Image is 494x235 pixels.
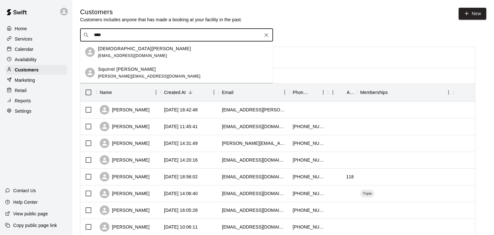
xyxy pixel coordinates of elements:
[293,224,325,230] div: +16788233452
[222,190,286,197] div: dlrowe9@gmail.com
[100,189,150,198] div: [PERSON_NAME]
[161,83,219,101] div: Created At
[100,172,150,182] div: [PERSON_NAME]
[309,88,318,97] button: Sort
[100,205,150,215] div: [PERSON_NAME]
[15,25,27,32] p: Home
[318,88,328,97] button: Menu
[13,211,48,217] p: View public page
[80,8,242,16] h5: Customers
[347,83,354,101] div: Age
[80,29,273,42] div: Search customers by name or email
[360,83,388,101] div: Memberships
[98,66,156,72] p: Squirrel [PERSON_NAME]
[164,157,198,163] div: 2025-09-13 14:20:16
[222,140,286,146] div: lynn@consensusrealestate.net
[209,88,219,97] button: Menu
[222,174,286,180] div: marshabrigman@bellsouth.net
[222,83,233,101] div: Email
[13,187,36,194] p: Contact Us
[293,157,325,163] div: +15088013439
[100,222,150,232] div: [PERSON_NAME]
[151,88,161,97] button: Menu
[164,140,198,146] div: 2025-09-13 14:31:49
[15,77,35,83] p: Marketing
[346,174,354,180] div: 118
[98,53,167,58] span: [EMAIL_ADDRESS][DOMAIN_NAME]
[80,16,242,23] p: Customers includes anyone that has made a booking at your facility in the past.
[5,75,67,85] a: Marketing
[5,55,67,64] a: Availability
[5,24,67,33] a: Home
[5,106,67,116] a: Settings
[164,190,198,197] div: 2025-09-10 14:06:40
[5,86,67,95] a: Retail
[5,65,67,75] a: Customers
[164,123,198,130] div: 2025-09-15 11:45:41
[293,207,325,213] div: +17328032009
[15,46,33,52] p: Calendar
[15,87,27,94] p: Retail
[233,88,242,97] button: Sort
[360,191,374,196] span: Triple
[459,8,486,20] a: New
[5,44,67,54] a: Calendar
[444,88,453,97] button: Menu
[357,83,453,101] div: Memberships
[186,88,195,97] button: Sort
[100,138,150,148] div: [PERSON_NAME]
[100,122,150,131] div: [PERSON_NAME]
[5,34,67,44] a: Services
[293,123,325,130] div: +13368291374
[96,83,161,101] div: Name
[13,222,57,229] p: Copy public page link
[85,47,95,57] div: Kristen Moody
[100,105,150,115] div: [PERSON_NAME]
[328,83,357,101] div: Age
[164,174,198,180] div: 2025-09-11 18:56:02
[289,83,328,101] div: Phone Number
[328,88,338,97] button: Menu
[293,174,325,180] div: +18438583085
[100,83,112,101] div: Name
[164,83,186,101] div: Created At
[15,36,32,42] p: Services
[5,96,67,106] a: Reports
[15,56,37,63] p: Availability
[15,67,39,73] p: Customers
[222,224,286,230] div: bbarts@standridgecolor.com
[293,140,325,146] div: +18434585251
[15,108,32,114] p: Settings
[338,88,347,97] button: Sort
[100,155,150,165] div: [PERSON_NAME]
[388,88,397,97] button: Sort
[293,190,325,197] div: +19105841022
[164,107,198,113] div: 2025-09-17 18:42:48
[222,123,286,130] div: brooketrogdon23@gmail.com
[280,88,289,97] button: Menu
[164,224,198,230] div: 2025-09-08 10:06:11
[164,207,198,213] div: 2025-09-09 16:05:28
[222,207,286,213] div: tsemple@semplesolutionsllc.com
[293,83,309,101] div: Phone Number
[13,199,38,205] p: Help Center
[360,190,374,197] div: Triple
[112,88,121,97] button: Sort
[85,68,95,78] div: Squirrel Moody
[219,83,289,101] div: Email
[98,74,200,78] span: [PERSON_NAME][EMAIL_ADDRESS][DOMAIN_NAME]
[222,157,286,163] div: sjfisher94@yahoo.com
[98,45,191,52] p: [DEMOGRAPHIC_DATA][PERSON_NAME]
[262,31,271,40] button: Clear
[15,98,31,104] p: Reports
[222,107,286,113] div: robj.keith@gmail.com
